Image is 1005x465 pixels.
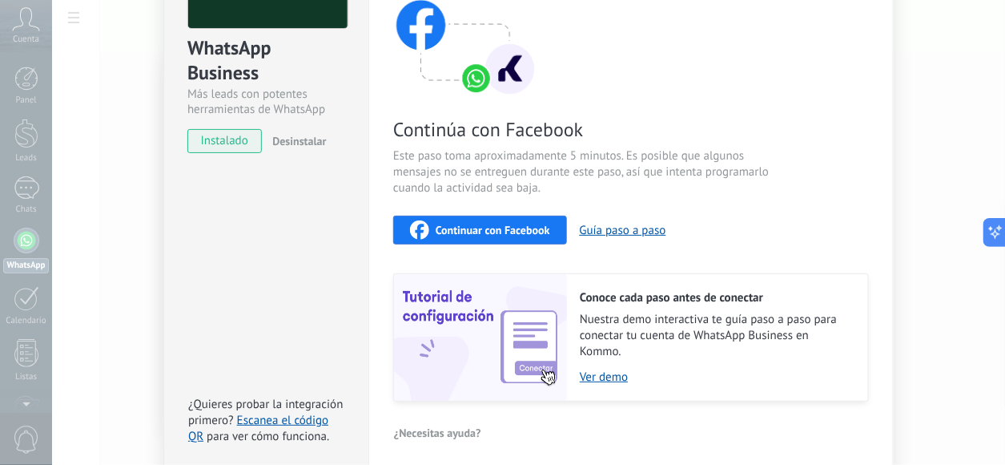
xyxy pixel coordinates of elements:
span: ¿Quieres probar la integración primero? [188,397,344,428]
a: Ver demo [580,370,852,385]
span: instalado [188,129,261,153]
span: Nuestra demo interactiva te guía paso a paso para conectar tu cuenta de WhatsApp Business en Kommo. [580,312,852,360]
a: Escanea el código QR [188,413,328,444]
button: Continuar con Facebook [393,216,567,245]
span: Este paso toma aproximadamente 5 minutos. Es posible que algunos mensajes no se entreguen durante... [393,148,774,196]
h2: Conoce cada paso antes de conectar [580,290,852,305]
span: Continuar con Facebook [436,224,550,236]
span: Desinstalar [272,134,326,148]
div: Más leads con potentes herramientas de WhatsApp [187,87,345,117]
span: ¿Necesitas ayuda? [394,427,481,439]
div: WhatsApp Business [187,35,345,87]
span: para ver cómo funciona. [207,429,329,444]
span: Continúa con Facebook [393,117,774,142]
button: ¿Necesitas ayuda? [393,421,482,445]
button: Desinstalar [266,129,326,153]
button: Guía paso a paso [580,223,666,238]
